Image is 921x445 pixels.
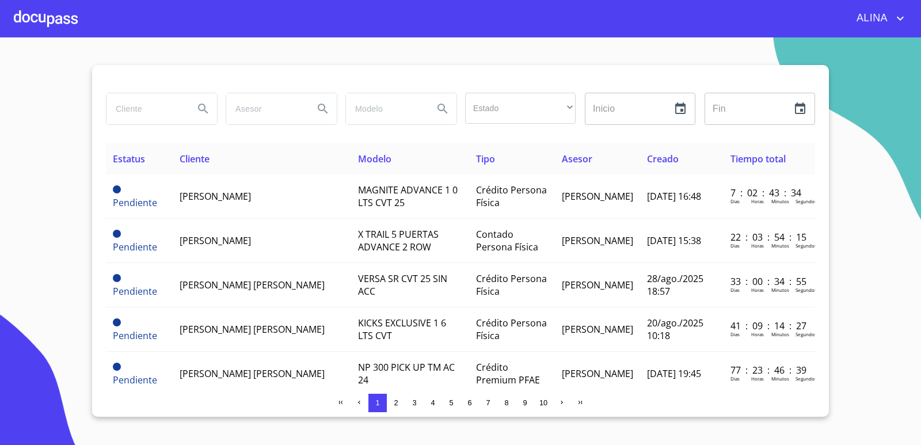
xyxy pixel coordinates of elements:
span: Pendiente [113,196,157,209]
span: 5 [449,398,453,407]
span: [PERSON_NAME] [562,190,633,203]
span: 3 [412,398,416,407]
p: Horas [751,198,764,204]
span: Tiempo total [730,153,786,165]
p: Segundos [796,287,817,293]
button: 9 [516,394,534,412]
span: Creado [647,153,679,165]
span: 9 [523,398,527,407]
span: [PERSON_NAME] [562,234,633,247]
button: Search [309,95,337,123]
span: Pendiente [113,285,157,298]
span: 10 [539,398,547,407]
p: Dias [730,375,740,382]
span: [PERSON_NAME] [562,323,633,336]
span: ALINA [848,9,893,28]
p: Segundos [796,198,817,204]
p: Dias [730,242,740,249]
p: Dias [730,287,740,293]
span: [PERSON_NAME] [562,367,633,380]
button: 10 [534,394,553,412]
span: Pendiente [113,363,121,371]
span: 4 [431,398,435,407]
button: 2 [387,394,405,412]
span: Tipo [476,153,495,165]
span: 1 [375,398,379,407]
p: 41 : 09 : 14 : 27 [730,320,808,332]
div: ​ [465,93,576,124]
span: Crédito Persona Física [476,184,547,209]
span: 7 [486,398,490,407]
span: Pendiente [113,185,121,193]
span: Pendiente [113,230,121,238]
p: Horas [751,331,764,337]
p: Horas [751,375,764,382]
p: Segundos [796,375,817,382]
p: Minutos [771,198,789,204]
span: MAGNITE ADVANCE 1 0 LTS CVT 25 [358,184,458,209]
span: [PERSON_NAME] [180,234,251,247]
span: Cliente [180,153,210,165]
span: [DATE] 16:48 [647,190,701,203]
button: Search [189,95,217,123]
p: Segundos [796,331,817,337]
button: 7 [479,394,497,412]
span: NP 300 PICK UP TM AC 24 [358,361,455,386]
span: 20/ago./2025 10:18 [647,317,703,342]
p: Horas [751,287,764,293]
span: Contado Persona Física [476,228,538,253]
span: Pendiente [113,318,121,326]
span: Pendiente [113,274,121,282]
span: 28/ago./2025 18:57 [647,272,703,298]
span: Crédito Persona Física [476,272,547,298]
span: Crédito Premium PFAE [476,361,540,386]
p: Segundos [796,242,817,249]
span: [PERSON_NAME] [562,279,633,291]
span: Pendiente [113,241,157,253]
button: 4 [424,394,442,412]
span: [PERSON_NAME] [PERSON_NAME] [180,323,325,336]
p: Minutos [771,375,789,382]
p: Minutos [771,331,789,337]
span: VERSA SR CVT 25 SIN ACC [358,272,447,298]
button: Search [429,95,456,123]
span: Pendiente [113,329,157,342]
span: [PERSON_NAME] [PERSON_NAME] [180,279,325,291]
button: 5 [442,394,461,412]
span: KICKS EXCLUSIVE 1 6 LTS CVT [358,317,446,342]
p: Minutos [771,242,789,249]
p: 77 : 23 : 46 : 39 [730,364,808,376]
button: 6 [461,394,479,412]
button: account of current user [848,9,907,28]
p: Dias [730,331,740,337]
span: 2 [394,398,398,407]
span: 8 [504,398,508,407]
span: [PERSON_NAME] [180,190,251,203]
p: 22 : 03 : 54 : 15 [730,231,808,244]
button: 3 [405,394,424,412]
p: 33 : 00 : 34 : 55 [730,275,808,288]
span: [DATE] 19:45 [647,367,701,380]
span: Crédito Persona Física [476,317,547,342]
p: Horas [751,242,764,249]
input: search [346,93,424,124]
span: 6 [467,398,471,407]
span: Pendiente [113,374,157,386]
span: [DATE] 15:38 [647,234,701,247]
p: 7 : 02 : 43 : 34 [730,187,808,199]
button: 8 [497,394,516,412]
p: Minutos [771,287,789,293]
span: Modelo [358,153,391,165]
p: Dias [730,198,740,204]
input: search [106,93,185,124]
input: search [226,93,305,124]
span: [PERSON_NAME] [PERSON_NAME] [180,367,325,380]
span: Asesor [562,153,592,165]
button: 1 [368,394,387,412]
span: Estatus [113,153,145,165]
span: X TRAIL 5 PUERTAS ADVANCE 2 ROW [358,228,439,253]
